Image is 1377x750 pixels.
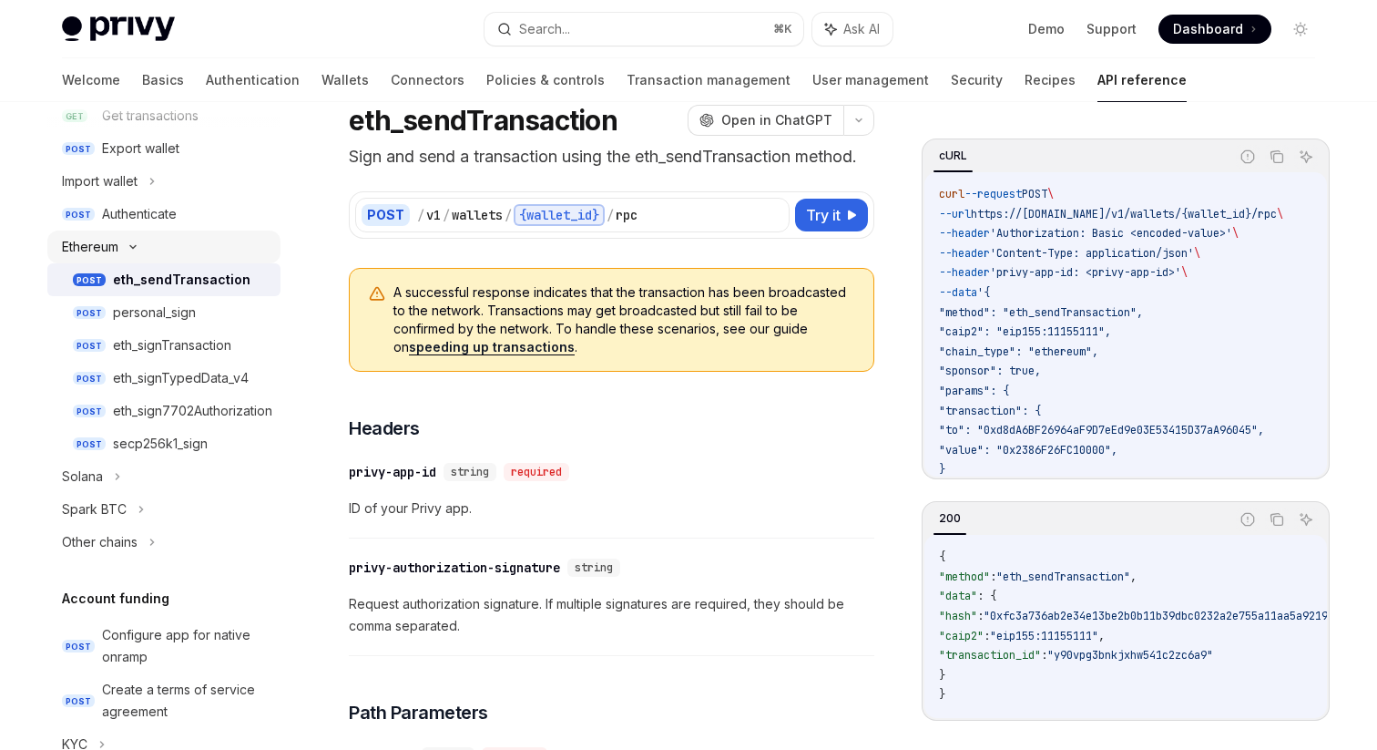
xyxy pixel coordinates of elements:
[939,668,945,683] span: }
[349,498,874,519] span: ID of your Privy app.
[977,589,996,603] span: : {
[1097,58,1187,102] a: API reference
[939,384,1009,398] span: "params": {
[1028,20,1065,38] a: Demo
[349,593,874,637] span: Request authorization signature. If multiple signatures are required, they should be comma separa...
[1277,207,1283,221] span: \
[73,372,106,385] span: POST
[451,465,489,479] span: string
[939,364,1041,378] span: "sponsor": true,
[349,416,420,441] span: Headers
[1047,648,1213,663] span: "y90vpg3bnkjxhw541c2zc6a9"
[990,629,1098,643] span: "eip155:11155111"
[505,206,512,224] div: /
[62,466,103,488] div: Solana
[990,265,1181,280] span: 'privy-app-id: <privy-app-id>'
[113,302,196,324] div: personal_sign
[721,111,832,129] span: Open in ChatGPT
[426,206,441,224] div: v1
[939,687,945,702] span: }
[971,207,1277,221] span: https://[DOMAIN_NAME]/v1/wallets/{wallet_id}/rpc
[843,20,880,38] span: Ask AI
[142,58,184,102] a: Basics
[939,570,990,584] span: "method"
[939,648,1041,663] span: "transaction_id"
[368,285,386,303] svg: Warning
[62,16,175,42] img: light logo
[616,206,637,224] div: rpc
[1041,648,1047,663] span: :
[1158,15,1271,44] a: Dashboard
[795,199,868,231] button: Try it
[206,58,300,102] a: Authentication
[939,265,990,280] span: --header
[393,283,855,356] span: A successful response indicates that the transaction has been broadcasted to the network. Transac...
[519,18,570,40] div: Search...
[1236,145,1260,169] button: Report incorrect code
[47,132,280,165] a: POSTExport wallet
[349,463,436,481] div: privy-app-id
[939,285,977,300] span: --data
[47,427,280,460] a: POSTsecp256k1_sign
[939,344,1098,359] span: "chain_type": "ethereum",
[933,145,973,167] div: cURL
[349,104,617,137] h1: eth_sendTransaction
[73,273,106,287] span: POST
[417,206,424,224] div: /
[113,433,208,455] div: secp256k1_sign
[939,462,945,477] span: }
[504,463,569,481] div: required
[939,324,1111,339] span: "caip2": "eip155:11155111",
[1286,15,1315,44] button: Toggle dark mode
[939,443,1117,457] span: "value": "0x2386F26FC10000",
[964,187,1022,201] span: --request
[47,263,280,296] a: POSTeth_sendTransaction
[113,400,272,422] div: eth_sign7702Authorization
[984,629,990,643] span: :
[47,296,280,329] a: POSTpersonal_sign
[977,285,990,300] span: '{
[939,423,1264,437] span: "to": "0xd8dA6BF26964aF9D7eEd9e03E53415D37aA96045",
[73,339,106,353] span: POST
[939,404,1041,418] span: "transaction": {
[47,329,280,362] a: POSTeth_signTransaction
[939,305,1143,320] span: "method": "eth_sendTransaction",
[1294,145,1318,169] button: Ask AI
[102,138,179,159] div: Export wallet
[1265,508,1289,531] button: Copy the contents from the code block
[409,339,575,355] a: speeding up transactions
[627,58,790,102] a: Transaction management
[939,550,945,564] span: {
[47,619,280,673] a: POSTConfigure app for native onramp
[1025,58,1076,102] a: Recipes
[321,58,369,102] a: Wallets
[349,144,874,170] p: Sign and send a transaction using the eth_sendTransaction method.
[102,203,177,225] div: Authenticate
[62,170,138,192] div: Import wallet
[47,362,280,395] a: POSTeth_signTypedData_v4
[486,58,605,102] a: Policies & controls
[1098,629,1105,643] span: ,
[939,226,990,241] span: --header
[484,13,803,46] button: Search...⌘K
[47,673,280,728] a: POSTCreate a terms of service agreement
[939,246,990,261] span: --header
[1173,20,1243,38] span: Dashboard
[452,206,503,224] div: wallets
[362,204,410,226] div: POST
[62,142,95,156] span: POST
[688,105,843,136] button: Open in ChatGPT
[933,508,966,529] div: 200
[812,58,929,102] a: User management
[996,570,1130,584] span: "eth_sendTransaction"
[1047,187,1054,201] span: \
[990,226,1232,241] span: 'Authorization: Basic <encoded-value>'
[1086,20,1137,38] a: Support
[1181,265,1188,280] span: \
[47,395,280,427] a: POSTeth_sign7702Authorization
[443,206,450,224] div: /
[349,559,560,577] div: privy-authorization-signature
[939,207,971,221] span: --url
[939,589,977,603] span: "data"
[514,204,605,226] div: {wallet_id}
